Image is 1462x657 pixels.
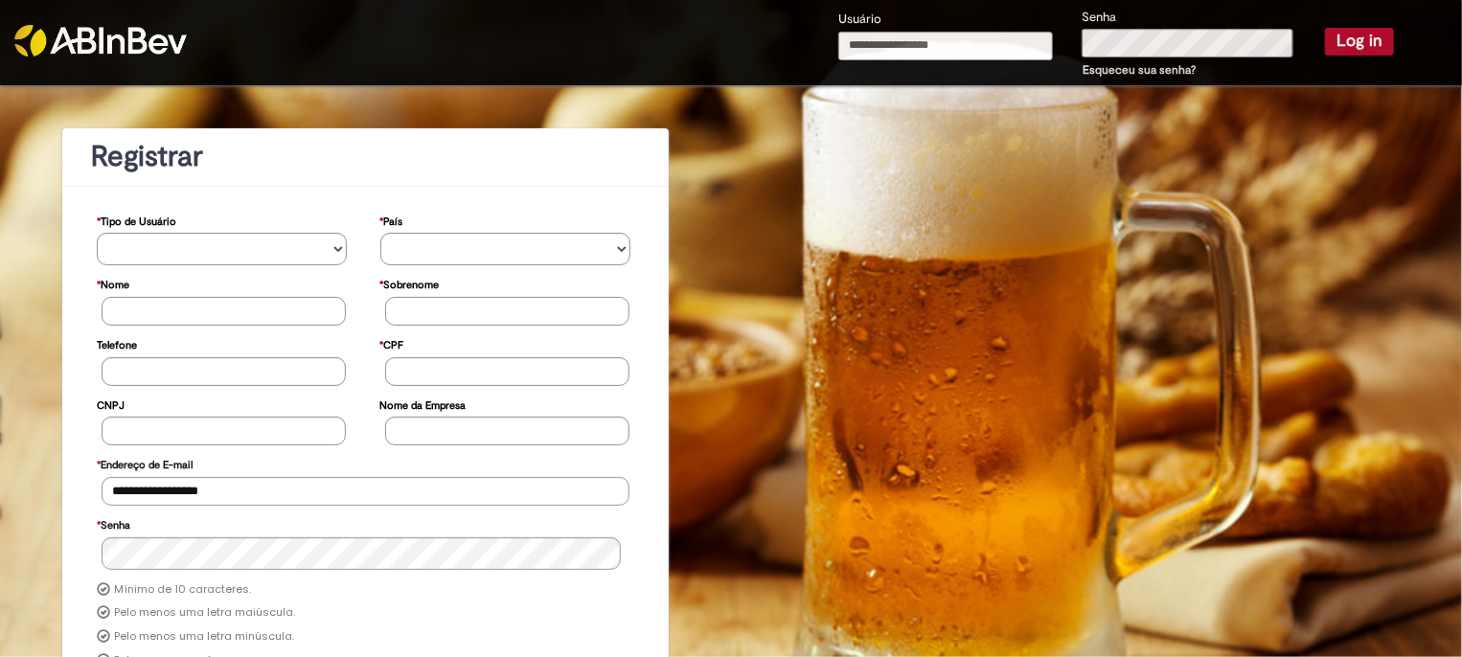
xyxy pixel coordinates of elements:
[380,390,467,418] label: Nome da Empresa
[1325,28,1394,55] button: Log in
[97,329,137,357] label: Telefone
[838,11,881,29] label: Usuário
[380,206,403,234] label: País
[114,605,295,621] label: Pelo menos uma letra maiúscula.
[97,269,129,297] label: Nome
[97,449,193,477] label: Endereço de E-mail
[97,390,125,418] label: CNPJ
[14,25,187,57] img: ABInbev-white.png
[380,269,440,297] label: Sobrenome
[114,582,251,598] label: Mínimo de 10 caracteres.
[1082,9,1116,27] label: Senha
[114,629,294,645] label: Pelo menos uma letra minúscula.
[97,510,130,537] label: Senha
[1084,62,1197,78] a: Esqueceu sua senha?
[97,206,176,234] label: Tipo de Usuário
[91,141,640,172] h1: Registrar
[380,329,404,357] label: CPF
